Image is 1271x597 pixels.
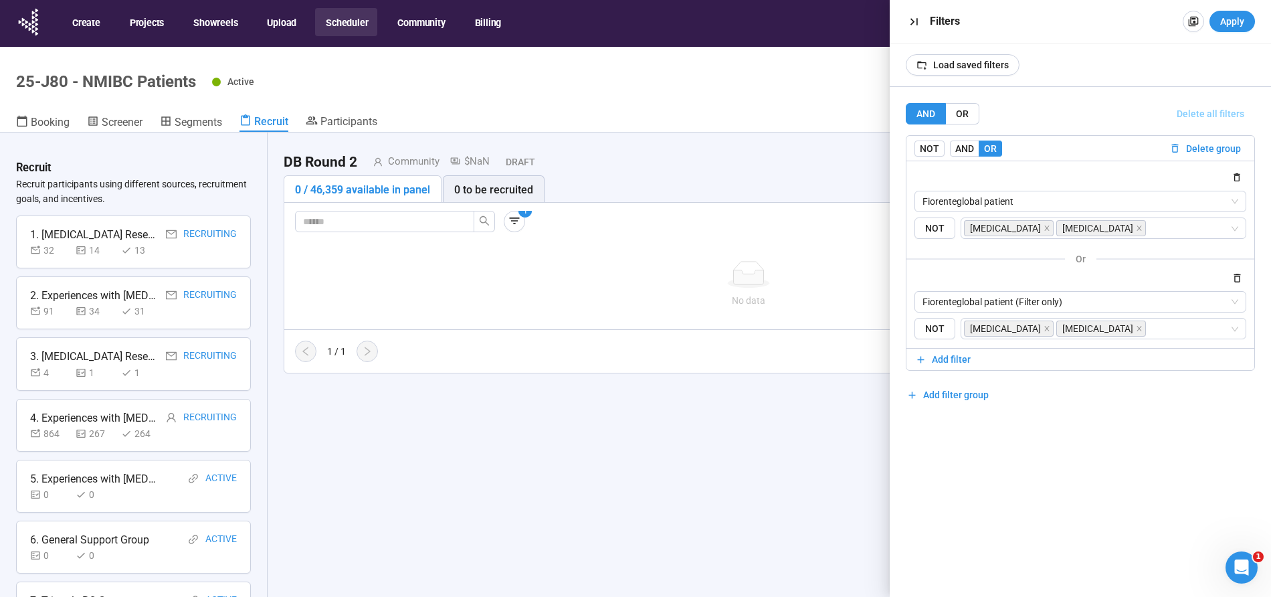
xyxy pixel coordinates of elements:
span: [MEDICAL_DATA] [1062,321,1133,336]
span: Delete all filters [1177,106,1244,121]
span: mail [166,229,177,240]
sup: 1 [518,204,532,218]
div: Community [383,154,439,170]
button: Scheduler [315,8,377,36]
span: close [1044,325,1050,332]
div: 264 [121,426,161,441]
span: Fiorenteglobal patient (Filter only) [922,292,1238,312]
div: 14 [76,243,116,258]
button: Load saved filters [906,54,1019,76]
span: user [166,412,177,423]
button: Apply [1209,11,1255,32]
iframe: Intercom live chat [1226,551,1258,584]
div: Active [205,531,237,548]
div: No data [300,293,1196,308]
div: 34 [76,304,116,319]
span: Delete group [1186,141,1241,156]
h2: DB Round 2 [284,151,357,173]
button: left [295,341,316,362]
span: Add filter [932,352,971,367]
button: Billing [464,8,511,36]
span: OR [956,108,969,119]
a: Segments [160,114,222,132]
span: Bladder Cancer [964,220,1054,236]
span: 1 [1253,551,1264,562]
div: 4 [30,365,70,380]
a: Booking [16,114,70,132]
button: Add filter group [906,384,989,406]
button: search [474,211,495,232]
div: Active [205,471,237,487]
span: Cancer [1056,220,1146,236]
span: Participants [320,115,377,128]
span: Booking [31,116,70,129]
div: Recruiting [183,410,237,426]
div: 0 [76,548,116,563]
div: 1. [MEDICAL_DATA] Research Study [30,226,157,243]
span: [MEDICAL_DATA] [970,321,1041,336]
div: 0 [30,548,70,563]
span: right [362,346,373,357]
span: Load saved filters [933,58,1009,72]
div: 6. General Support Group [30,531,149,548]
button: right [357,341,378,362]
span: AND [916,108,935,119]
a: Screener [87,114,142,132]
span: search [479,216,490,226]
div: 267 [76,426,116,441]
span: [MEDICAL_DATA] [1062,221,1133,236]
span: Bladder Cancer [964,321,1054,337]
h3: Recruit [16,159,52,177]
div: 31 [121,304,161,319]
div: 0 [76,487,116,502]
span: or [1076,254,1086,264]
span: Cancer [1056,321,1146,337]
div: 1 [76,365,116,380]
a: Participants [306,114,377,131]
div: 13 [121,243,161,258]
h1: 25-J80 - NMIBC Patients [16,72,196,91]
div: 0 to be recruited [454,181,533,198]
span: Active [227,76,254,87]
div: $NaN [439,154,490,170]
button: Delete group [1164,141,1246,157]
span: close [1136,325,1143,332]
div: 32 [30,243,70,258]
span: Add filter group [923,388,989,402]
div: 1 [121,365,161,380]
button: Add filter [906,349,1254,370]
span: Screener [102,116,142,129]
span: Apply [1220,14,1244,29]
span: Fiorenteglobal patient [922,191,1238,211]
div: 4. Experiences with [MEDICAL_DATA] [30,410,157,426]
span: mail [166,290,177,301]
span: user [357,157,383,167]
button: Community [387,8,454,36]
span: mail [166,351,177,361]
span: close [1044,225,1050,232]
button: Create [62,8,110,36]
button: Projects [119,8,173,36]
span: OR [984,143,997,154]
span: 1 [523,206,528,216]
span: Segments [175,116,222,129]
div: Recruiting [183,226,237,243]
div: 0 [30,487,70,502]
button: Delete all filters [1166,103,1255,124]
div: Filters [930,13,1177,29]
div: 91 [30,304,70,319]
p: Recruit participants using different sources, recruitment goals, and incentives. [16,177,251,206]
div: Draft [490,155,535,169]
div: 5. Experiences with [MEDICAL_DATA] [30,471,157,487]
span: [MEDICAL_DATA] [970,221,1041,236]
a: Recruit [239,114,288,132]
span: link [188,534,199,545]
div: Recruiting [183,287,237,304]
div: 0 / 46,359 available in panel [295,181,430,198]
div: 864 [30,426,70,441]
span: close [1136,225,1143,232]
span: left [300,346,311,357]
div: Recruiting [183,348,237,365]
button: Upload [256,8,306,36]
div: 1 / 1 [327,344,346,359]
